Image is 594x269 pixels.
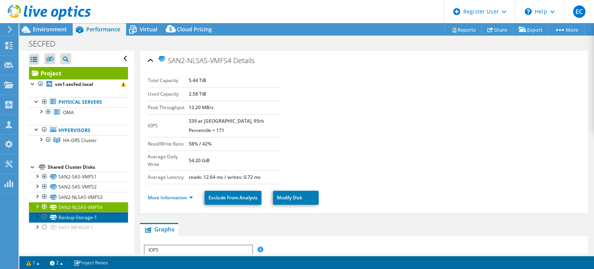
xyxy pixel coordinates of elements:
[189,104,213,111] b: 13.20 MB/s
[148,194,193,201] a: More Information
[445,24,482,36] a: Reports
[29,125,128,135] a: Hypervisors
[233,56,254,65] span: Details
[44,258,68,267] a: 2
[189,157,210,164] b: 54.20 GiB
[21,258,45,267] a: 1
[55,81,93,87] b: vm1.secfed.local
[29,67,128,79] a: Project
[481,24,513,36] a: Share
[148,104,189,111] label: Peak Throughput
[68,258,113,267] a: Project Notes
[177,26,212,33] span: Cloud Pricing
[25,39,67,48] h1: SECFED
[144,225,174,233] span: Graphs
[29,135,128,145] a: HA-DRS Cluster
[273,191,319,205] a: Modify Disk
[140,26,157,33] span: Virtual
[548,24,584,36] a: More
[189,174,261,180] b: reads: 12.64 ms / writes: 0.72 ms
[158,56,231,65] span: SAN2-NLSAS-VMFS4
[29,97,128,107] a: Physical Servers
[189,77,206,84] b: 5.44 TiB
[29,223,128,233] a: SAS1-ME4024-1
[148,77,189,84] label: Total Capacity
[205,191,261,205] a: Exclude From Analysis
[189,140,212,147] b: 58% / 42%
[189,91,206,97] b: 2.58 TiB
[525,8,532,15] svg: \n
[29,107,128,117] a: OMA
[148,122,189,130] label: IOPS
[29,172,128,182] a: SAN2-SAS-VMFS1
[33,26,67,33] span: Environment
[148,90,189,98] label: Used Capacity
[148,153,189,168] label: Average Daily Write
[29,79,128,89] a: vm1.secfed.local
[513,24,549,36] a: Export
[148,140,189,148] label: Read/Write Ratio
[29,192,128,202] a: SAN2-NLSAS-VMFS3
[86,26,120,33] span: Performance
[29,202,128,212] a: SAN2-NLSAS-VMFS4
[29,182,128,192] a: SAN2-SAS-VMFS2
[48,163,128,172] div: Shared Cluster Disks
[573,5,585,18] span: EC
[29,212,128,222] a: Backup-Storage-1
[63,137,97,144] span: HA-DRS Cluster
[63,109,74,116] span: OMA
[189,118,264,134] b: 339 at [GEOGRAPHIC_DATA], 95th Percentile = 171
[145,245,252,255] span: IOPS
[148,173,189,181] label: Average Latency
